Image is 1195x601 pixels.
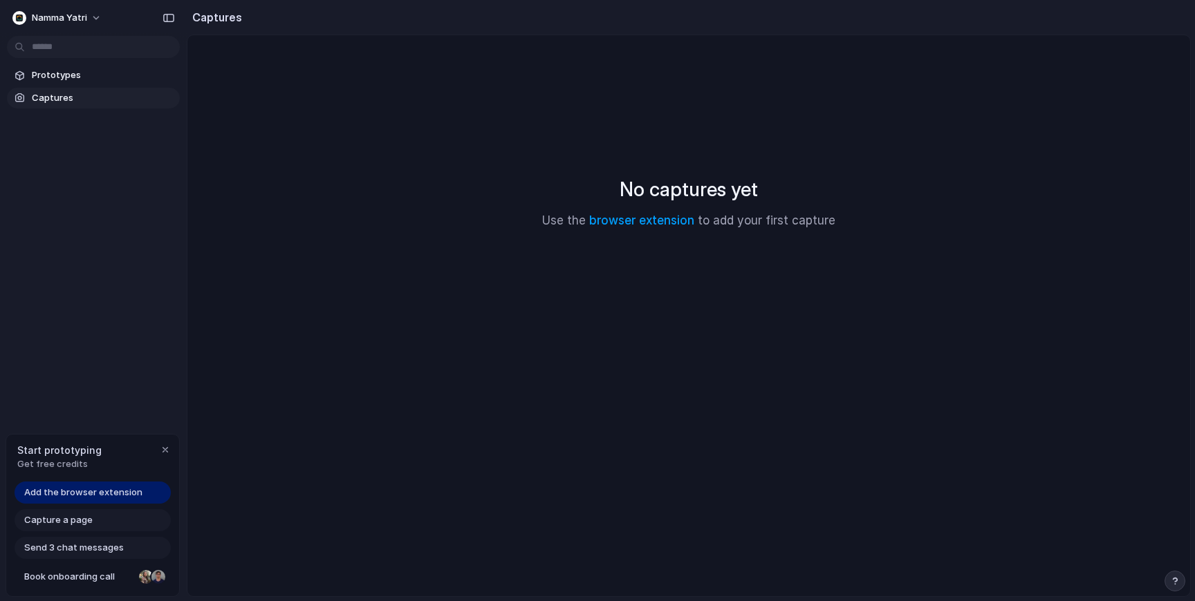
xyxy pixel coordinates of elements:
[542,212,835,230] p: Use the to add your first capture
[7,88,180,108] a: Captures
[17,443,102,457] span: Start prototyping
[15,566,171,588] a: Book onboarding call
[150,569,167,585] div: Christian Iacullo
[24,541,124,555] span: Send 3 chat messages
[24,486,142,499] span: Add the browser extension
[32,11,87,25] span: Namma Yatri
[7,7,109,29] button: Namma Yatri
[589,213,694,227] a: browser extension
[32,91,174,105] span: Captures
[32,68,174,82] span: Prototypes
[187,9,242,26] h2: Captures
[24,513,93,527] span: Capture a page
[620,175,758,204] h2: No captures yet
[17,457,102,471] span: Get free credits
[24,570,133,584] span: Book onboarding call
[138,569,154,585] div: Nicole Kubica
[7,65,180,86] a: Prototypes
